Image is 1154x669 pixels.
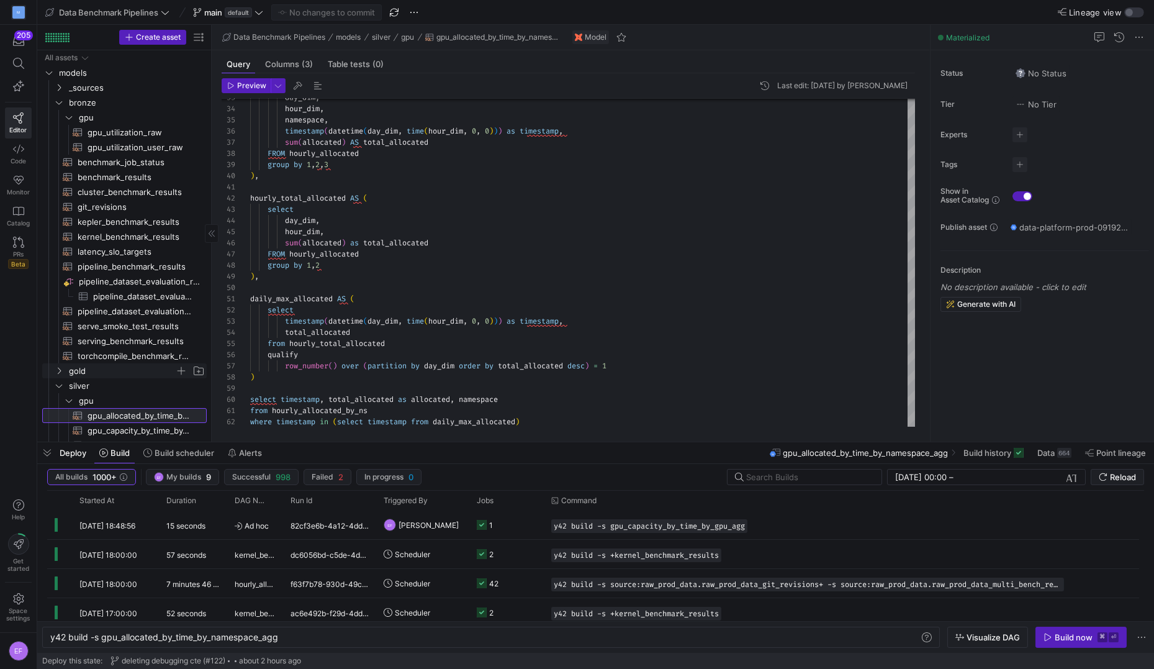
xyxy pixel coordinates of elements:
span: hour_dim [285,104,320,114]
a: benchmark_job_status​​​​​​​​​​ [42,155,207,170]
div: Build now [1055,632,1093,642]
span: Beta [8,259,29,269]
span: Model [585,33,606,42]
span: 2 [315,160,320,170]
span: as [350,238,359,248]
span: Status [940,69,1003,78]
div: Press SPACE to select this row. [42,214,207,229]
span: 9 [206,472,211,482]
span: No Tier [1016,99,1057,109]
span: gpu [402,33,415,42]
span: group [268,260,289,270]
a: pipeline_dataset_evaluation_results_long​​​​​​​​​ [42,289,207,304]
span: from [268,339,285,348]
span: Table tests [328,60,384,68]
button: Generate with AI [940,297,1021,312]
button: Point lineage [1080,442,1152,463]
span: Help [11,513,26,521]
div: 664 [1057,448,1071,458]
span: (3) [302,60,313,68]
span: No Status [1016,68,1066,78]
div: EF [9,641,29,661]
span: sum [285,238,298,248]
button: models [333,30,364,45]
button: Reload [1091,469,1144,485]
span: gpu_capacity_by_time_by_gpu_agg​​​​​​​​​​ [88,424,192,438]
button: Help [5,494,32,526]
button: Failed2 [304,469,351,485]
span: default [225,7,252,17]
div: Press SPACE to select this row. [42,319,207,334]
span: by [294,160,302,170]
span: models [59,66,205,80]
button: Data Benchmark Pipelines [42,4,173,20]
div: 43 [222,204,235,215]
span: timestamp [520,126,559,136]
input: End datetime [956,472,1037,482]
span: In progress [364,473,403,481]
span: select [268,305,294,315]
span: data-platform-prod-09192c4 / data_benchmark_pipelines_prod / gpu_allocated_by_time_by_namespace_agg [1019,222,1129,232]
span: as [507,316,515,326]
a: Spacesettings [5,588,32,627]
span: day_dim [367,316,398,326]
input: Start datetime [895,472,947,482]
span: , [559,126,563,136]
span: 0 [472,126,476,136]
div: Press SPACE to select this row. [42,393,207,408]
span: timestamp [285,316,324,326]
div: 40 [222,170,235,181]
span: ( [350,294,354,304]
span: , [398,316,402,326]
span: kernel_benchmark_results_sync [235,599,276,628]
input: Search Builds [746,472,872,482]
a: kepler_benchmark_results​​​​​​​​​​ [42,214,207,229]
span: Catalog [7,219,30,227]
a: latency_slo_targets​​​​​​​​​​ [42,244,207,259]
button: EFMy builds9 [146,469,219,485]
span: day_dim [285,216,315,225]
span: kepler_benchmark_results​​​​​​​​​​ [78,215,192,229]
a: Catalog [5,201,32,232]
a: benchmark_results​​​​​​​​​​ [42,170,207,184]
span: allocated [302,238,341,248]
span: day_dim [367,126,398,136]
span: torchcompile_benchmark_results​​​​​​​​​​ [78,349,192,363]
div: 49 [222,271,235,282]
span: 1 [307,260,311,270]
img: undefined [575,34,582,41]
div: 45 [222,226,235,237]
span: by [294,260,302,270]
a: cluster_benchmark_results​​​​​​​​​​ [42,184,207,199]
div: f63f7b78-930d-49c1-b708-4fe82bdf4dd7 [283,569,376,598]
span: Alerts [239,448,262,458]
span: Create asset [136,33,181,42]
span: (0) [372,60,384,68]
span: hour_dim [428,316,463,326]
button: maindefault [190,4,266,20]
button: silver [369,30,394,45]
span: My builds [166,473,201,481]
span: hourly_allocated [289,249,359,259]
span: ) [494,316,498,326]
span: git_revisions​​​​​​​​​​ [78,200,192,214]
span: , [320,104,324,114]
div: Press SPACE to select this row. [42,438,207,453]
span: datetime [328,316,363,326]
span: ( [424,316,428,326]
div: 50 [222,282,235,293]
span: latency_slo_targets​​​​​​​​​​ [78,245,192,259]
button: data-platform-prod-09192c4 / data_benchmark_pipelines_prod / gpu_allocated_by_time_by_namespace_agg [1007,219,1132,235]
button: deleting debugging cte (#122)about 2 hours ago [107,653,304,668]
a: gpu_utilization_user_raw​​​​​​​​​​ [42,140,207,155]
span: silver [372,33,390,42]
button: 205 [5,30,32,52]
span: gpu [79,394,205,408]
span: ) [489,316,494,326]
div: 54 [222,327,235,338]
span: Lineage view [1069,7,1122,17]
span: pipeline_benchmark_results​​​​​​​​​​ [78,260,192,274]
span: , [315,216,320,225]
span: ( [324,126,328,136]
a: Editor [5,107,32,139]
